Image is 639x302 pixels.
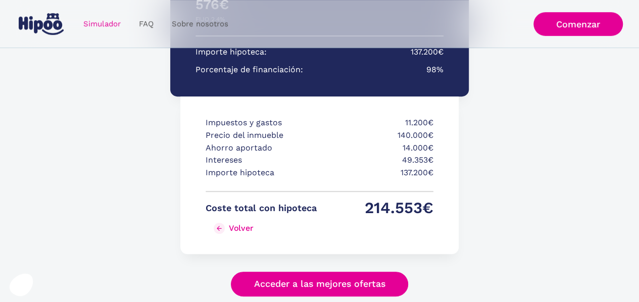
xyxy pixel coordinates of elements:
div: Volver [229,223,253,233]
a: Sobre nosotros [163,14,237,34]
a: Volver [206,220,317,236]
p: 98% [426,64,444,76]
a: FAQ [130,14,163,34]
p: Ahorro aportado [206,142,317,155]
p: Porcentaje de financiación: [195,64,303,76]
p: Importe hipoteca [206,167,317,179]
a: Simulador [74,14,130,34]
p: 214.553€ [322,202,433,215]
p: Coste total con hipoteca [206,202,317,215]
p: 137.200€ [411,46,444,59]
p: Importe hipoteca: [195,46,267,59]
a: Comenzar [533,12,623,36]
p: 140.000€ [322,129,433,142]
p: Intereses [206,154,317,167]
p: 49.353€ [322,154,433,167]
p: Precio del inmueble [206,129,317,142]
p: 14.000€ [322,142,433,155]
a: home [17,9,66,39]
p: Impuestos y gastos [206,117,317,129]
a: Acceder a las mejores ofertas [231,272,409,296]
p: 137.200€ [322,167,433,179]
p: 11.200€ [322,117,433,129]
